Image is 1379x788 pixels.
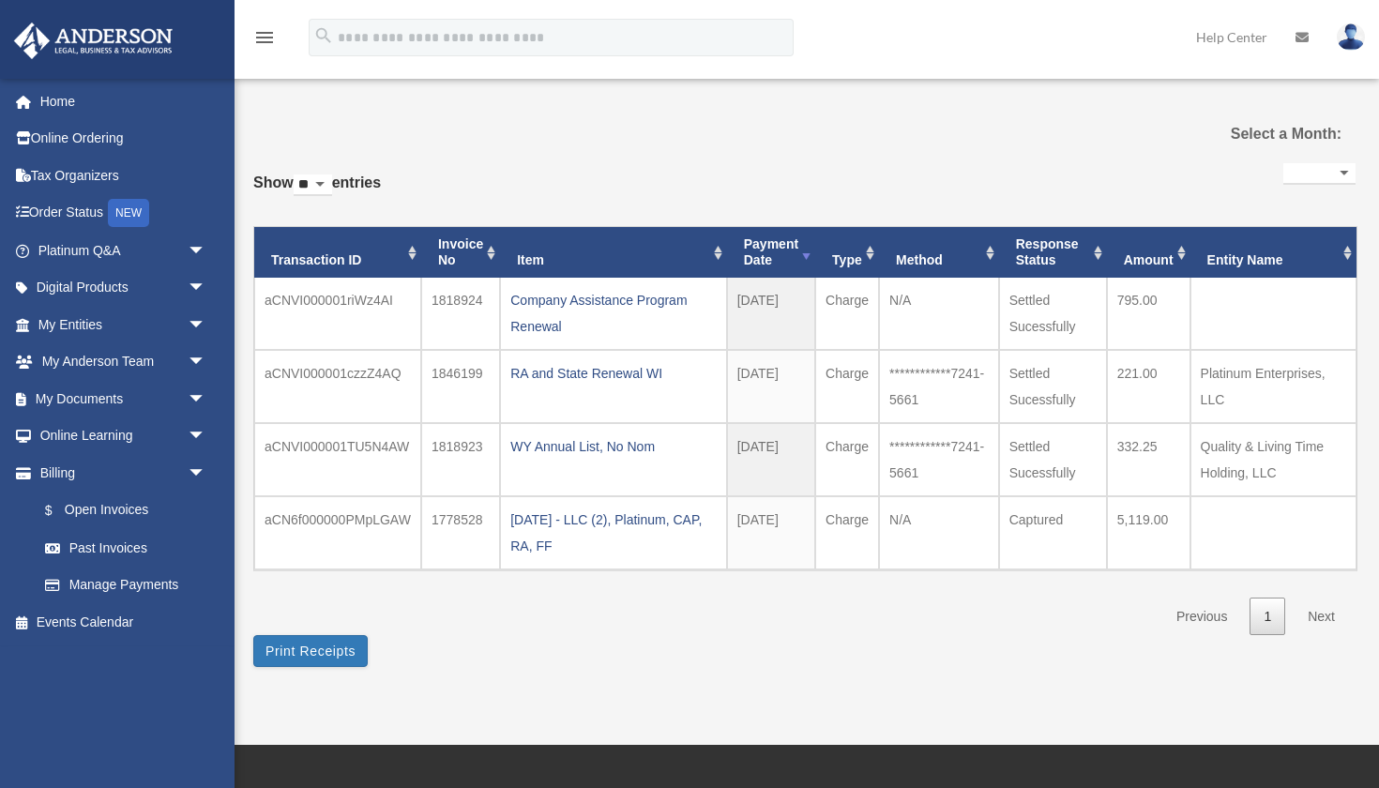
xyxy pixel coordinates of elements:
[294,174,332,196] select: Showentries
[1107,423,1190,496] td: 332.25
[1162,598,1241,636] a: Previous
[55,499,65,523] span: $
[254,278,421,350] td: aCNVI000001riWz4AI
[1190,227,1356,278] th: Entity Name: activate to sort column ascending
[254,350,421,423] td: aCNVI000001czzZ4AQ
[26,567,235,604] a: Manage Payments
[879,278,999,350] td: N/A
[253,33,276,49] a: menu
[13,306,235,343] a: My Entitiesarrow_drop_down
[1337,23,1365,51] img: User Pic
[26,492,235,530] a: $Open Invoices
[8,23,178,59] img: Anderson Advisors Platinum Portal
[727,496,815,569] td: [DATE]
[188,232,225,270] span: arrow_drop_down
[510,287,717,340] div: Company Assistance Program Renewal
[13,120,235,158] a: Online Ordering
[510,360,717,386] div: RA and State Renewal WI
[727,278,815,350] td: [DATE]
[313,25,334,46] i: search
[815,278,879,350] td: Charge
[421,227,500,278] th: Invoice No: activate to sort column ascending
[188,306,225,344] span: arrow_drop_down
[999,423,1107,496] td: Settled Sucessfully
[188,380,225,418] span: arrow_drop_down
[1107,278,1190,350] td: 795.00
[13,269,235,307] a: Digital Productsarrow_drop_down
[13,157,235,194] a: Tax Organizers
[13,603,235,641] a: Events Calendar
[727,350,815,423] td: [DATE]
[421,278,500,350] td: 1818924
[1250,598,1285,636] a: 1
[13,83,235,120] a: Home
[1186,121,1341,147] label: Select a Month:
[188,417,225,456] span: arrow_drop_down
[879,227,999,278] th: Method: activate to sort column ascending
[1190,423,1356,496] td: Quality & Living Time Holding, LLC
[254,423,421,496] td: aCNVI000001TU5N4AW
[815,496,879,569] td: Charge
[13,343,235,381] a: My Anderson Teamarrow_drop_down
[1107,496,1190,569] td: 5,119.00
[254,227,421,278] th: Transaction ID: activate to sort column ascending
[13,232,235,269] a: Platinum Q&Aarrow_drop_down
[1294,598,1349,636] a: Next
[253,635,368,667] button: Print Receipts
[999,278,1107,350] td: Settled Sucessfully
[815,423,879,496] td: Charge
[421,350,500,423] td: 1846199
[253,26,276,49] i: menu
[253,170,381,215] label: Show entries
[108,199,149,227] div: NEW
[510,433,717,460] div: WY Annual List, No Nom
[1107,227,1190,278] th: Amount: activate to sort column ascending
[999,350,1107,423] td: Settled Sucessfully
[999,496,1107,569] td: Captured
[1107,350,1190,423] td: 221.00
[26,529,225,567] a: Past Invoices
[421,496,500,569] td: 1778528
[727,227,815,278] th: Payment Date: activate to sort column ascending
[727,423,815,496] td: [DATE]
[13,380,235,417] a: My Documentsarrow_drop_down
[1190,350,1356,423] td: Platinum Enterprises, LLC
[879,496,999,569] td: N/A
[188,269,225,308] span: arrow_drop_down
[999,227,1107,278] th: Response Status: activate to sort column ascending
[510,507,717,559] div: [DATE] - LLC (2), Platinum, CAP, RA, FF
[13,454,235,492] a: Billingarrow_drop_down
[500,227,727,278] th: Item: activate to sort column ascending
[421,423,500,496] td: 1818923
[188,343,225,382] span: arrow_drop_down
[13,194,235,233] a: Order StatusNEW
[254,496,421,569] td: aCN6f000000PMpLGAW
[13,417,235,455] a: Online Learningarrow_drop_down
[188,454,225,492] span: arrow_drop_down
[815,227,879,278] th: Type: activate to sort column ascending
[815,350,879,423] td: Charge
